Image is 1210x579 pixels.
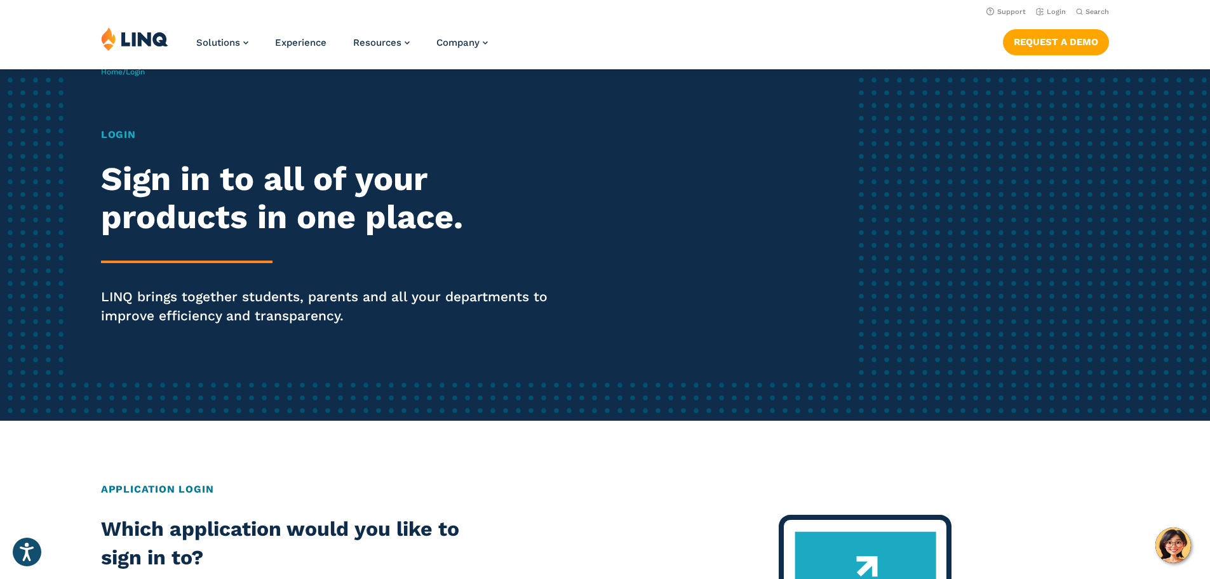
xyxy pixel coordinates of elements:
h1: Login [101,127,567,142]
a: Support [986,8,1026,16]
span: / [101,67,145,76]
nav: Primary Navigation [196,27,488,69]
a: Company [436,37,488,48]
a: Resources [353,37,410,48]
span: Resources [353,37,401,48]
p: LINQ brings together students, parents and all your departments to improve efficiency and transpa... [101,287,567,325]
a: Solutions [196,37,248,48]
button: Hello, have a question? Let’s chat. [1155,528,1191,563]
span: Solutions [196,37,240,48]
a: Login [1036,8,1066,16]
img: LINQ | K‑12 Software [101,27,168,51]
h2: Application Login [101,482,1109,497]
a: Experience [275,37,326,48]
a: Request a Demo [1003,29,1109,55]
h2: Which application would you like to sign in to? [101,515,504,573]
span: Search [1086,8,1109,16]
a: Home [101,67,123,76]
span: Login [126,67,145,76]
span: Company [436,37,480,48]
button: Open Search Bar [1076,7,1109,17]
h2: Sign in to all of your products in one place. [101,160,567,236]
nav: Button Navigation [1003,27,1109,55]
